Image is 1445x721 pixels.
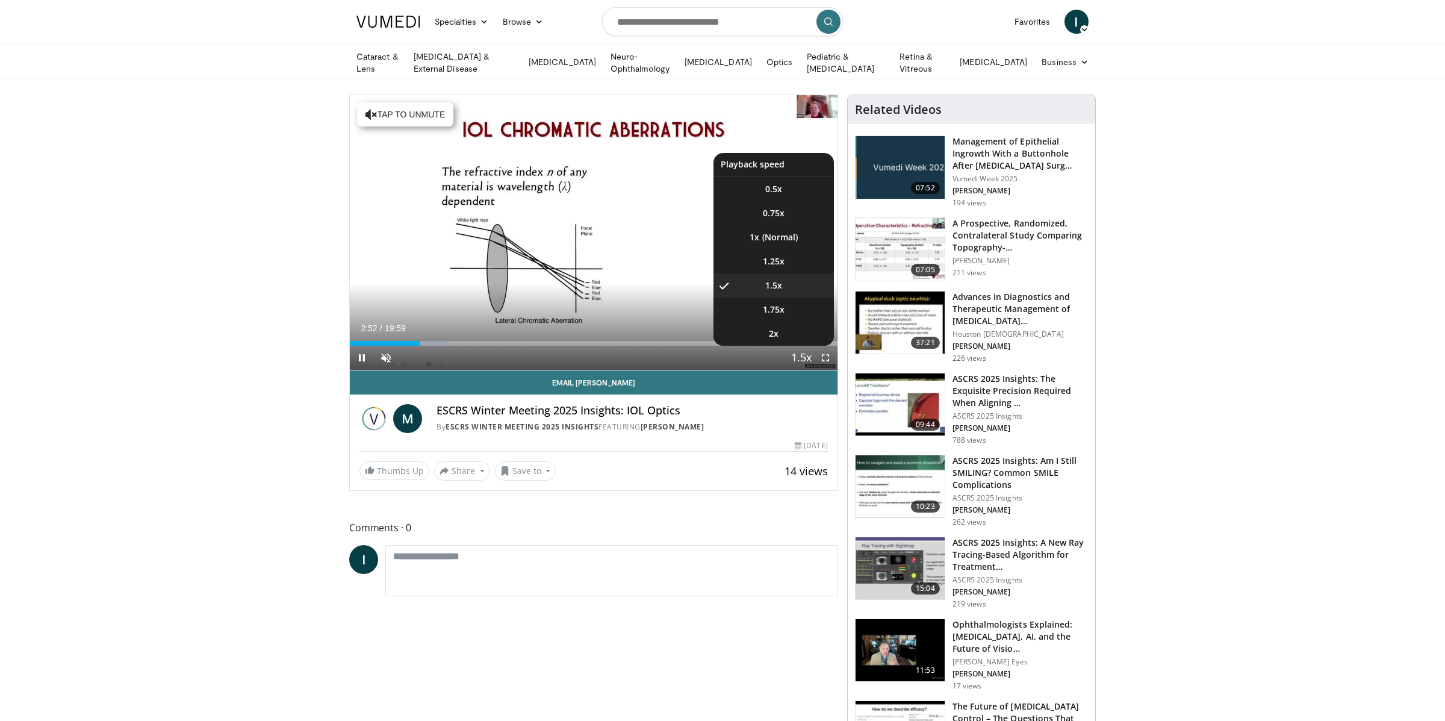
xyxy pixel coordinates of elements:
span: 1.5x [765,279,782,292]
span: 19:59 [385,323,406,333]
h3: Management of Epithelial Ingrowth With a Buttonhole After [MEDICAL_DATA] Surg… [952,136,1088,172]
button: Playback Rate [789,346,813,370]
button: Unmute [374,346,398,370]
span: 10:23 [911,501,940,513]
video-js: Video Player [350,95,837,370]
div: By FEATURING [437,422,828,432]
span: 07:52 [911,182,940,194]
a: 10:23 ASCRS 2025 Insights: Am I Still SMILING? Common SMILE Complications ASCRS 2025 Insights [PE... [855,455,1088,527]
span: 37:21 [911,337,940,349]
span: 07:05 [911,264,940,276]
img: ESCRS Winter Meeting 2025 Insights [359,404,388,433]
span: 2x [769,328,778,340]
a: 07:05 A Prospective, Randomized, Contralateral Study Comparing Topography-… [PERSON_NAME] 211 views [855,217,1088,281]
span: 0.5x [765,183,782,195]
h3: ASCRS 2025 Insights: A New Ray Tracing-Based Algorithm for Treatment… [952,537,1088,573]
p: [PERSON_NAME] [952,342,1088,351]
button: Share [434,461,490,481]
a: 09:44 ASCRS 2025 Insights: The Exquisite Precision Required When Aligning … ASCRS 2025 Insights [... [855,373,1088,445]
p: [PERSON_NAME] Eyes [952,657,1088,667]
p: 788 views [952,435,986,445]
a: 37:21 Advances in Diagnostics and Therapeutic Management of [MEDICAL_DATA]… Houston [DEMOGRAPHIC_... [855,291,1088,363]
h3: ASCRS 2025 Insights: Am I Still SMILING? Common SMILE Complications [952,455,1088,491]
h4: ESCRS Winter Meeting 2025 Insights: IOL Optics [437,404,828,417]
a: M [393,404,422,433]
a: Business [1034,50,1096,74]
a: [MEDICAL_DATA] [521,50,603,74]
a: I [1064,10,1089,34]
p: [PERSON_NAME] [952,186,1088,196]
p: Houston [DEMOGRAPHIC_DATA] [952,329,1088,339]
span: 1x [750,231,759,243]
p: ASCRS 2025 Insights [952,575,1088,585]
img: 0dfc02bf-d760-4953-bfc8-e96688c6d509.150x105_q85_crop-smart_upscale.jpg [856,619,945,682]
img: 0d7108b0-970a-43f0-8342-81638b5252e5.150x105_q85_crop-smart_upscale.jpg [856,292,945,354]
p: ASCRS 2025 Insights [952,411,1088,421]
a: Neuro-Ophthalmology [603,51,677,75]
button: Tap to unmute [357,102,453,126]
a: Email [PERSON_NAME] [350,370,837,395]
p: [PERSON_NAME] [952,505,1088,515]
h3: ASCRS 2025 Insights: The Exquisite Precision Required When Aligning … [952,373,1088,409]
button: Fullscreen [813,346,837,370]
p: 194 views [952,198,986,208]
button: Save to [495,461,556,481]
h3: Ophthalmologists Explained: [MEDICAL_DATA], AI, and the Future of Visio… [952,619,1088,655]
p: ASCRS 2025 Insights [952,493,1088,503]
a: [MEDICAL_DATA] [952,50,1034,74]
a: [MEDICAL_DATA] [677,50,759,74]
a: Optics [759,50,800,74]
img: 7ad6df95-921c-4480-b7a7-3fb615fa6966.150x105_q85_crop-smart_upscale.jpg [856,218,945,281]
img: c8cdead8-8b8f-48d2-a5ba-2019635b433a.150x105_q85_crop-smart_upscale.jpg [856,537,945,600]
div: [DATE] [795,440,827,451]
a: 11:53 Ophthalmologists Explained: [MEDICAL_DATA], AI, and the Future of Visio… [PERSON_NAME] Eyes... [855,619,1088,691]
a: Browse [496,10,551,34]
p: [PERSON_NAME] [952,669,1088,679]
p: Vumedi Week 2025 [952,174,1088,184]
span: Comments 0 [349,520,838,535]
p: 17 views [952,681,982,691]
span: 15:04 [911,582,940,595]
p: 226 views [952,354,986,363]
a: [MEDICAL_DATA] & External Disease [406,51,521,75]
p: [PERSON_NAME] [952,256,1088,266]
img: af7cb505-fca8-4258-9910-2a274f8a3ee4.jpg.150x105_q85_crop-smart_upscale.jpg [856,136,945,199]
span: 0.75x [763,207,785,219]
h3: Advances in Diagnostics and Therapeutic Management of [MEDICAL_DATA]… [952,291,1088,327]
p: [PERSON_NAME] [952,423,1088,433]
button: Pause [350,346,374,370]
span: 1.25x [763,255,785,267]
p: 219 views [952,599,986,609]
a: 15:04 ASCRS 2025 Insights: A New Ray Tracing-Based Algorithm for Treatment… ASCRS 2025 Insights [... [855,537,1088,609]
a: I [349,545,378,574]
p: [PERSON_NAME] [952,587,1088,597]
a: Cataract & Lens [349,51,406,75]
a: 07:52 Management of Epithelial Ingrowth With a Buttonhole After [MEDICAL_DATA] Surg… Vumedi Week ... [855,136,1088,208]
a: ESCRS Winter Meeting 2025 Insights [446,422,598,432]
span: 09:44 [911,419,940,431]
span: 11:53 [911,664,940,676]
input: Search topics, interventions [602,7,843,36]
a: Favorites [1007,10,1057,34]
p: 262 views [952,517,986,527]
span: / [380,323,382,333]
h4: Related Videos [855,102,942,117]
h3: A Prospective, Randomized, Contralateral Study Comparing Topography-… [952,217,1088,254]
a: Retina & Vitreous [892,51,952,75]
span: 14 views [785,464,828,478]
span: 2:52 [361,323,377,333]
img: VuMedi Logo [356,16,420,28]
a: [PERSON_NAME] [641,422,704,432]
div: Progress Bar [350,341,837,346]
img: 13c2da52-062e-4e88-b903-a642fe8a0648.150x105_q85_crop-smart_upscale.jpg [856,373,945,436]
img: bbcb9eeb-da1a-4233-9e90-3d5f49162574.150x105_q85_crop-smart_upscale.jpg [856,455,945,518]
a: Pediatric & [MEDICAL_DATA] [800,51,892,75]
span: 1.75x [763,304,785,316]
p: 211 views [952,268,986,278]
a: Thumbs Up [359,461,429,480]
a: Specialties [427,10,496,34]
